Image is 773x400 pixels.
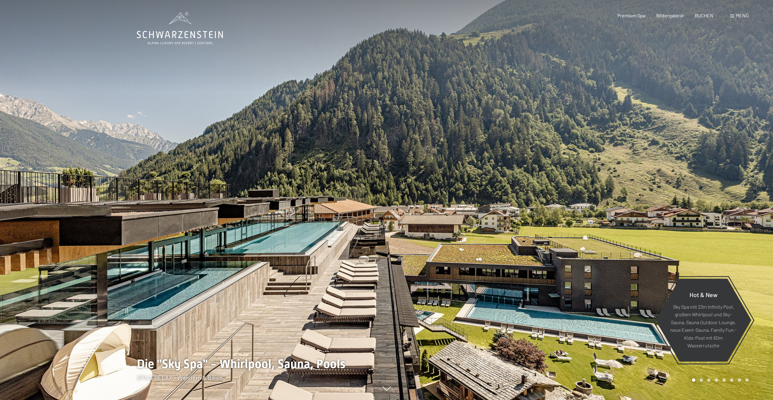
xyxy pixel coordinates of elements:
[656,12,684,18] a: Bildergalerie
[722,378,726,382] div: Carousel Page 5
[670,303,736,349] p: Sky Spa mit 23m Infinity Pool, großem Whirlpool und Sky-Sauna, Sauna Outdoor Lounge, neue Event-S...
[707,378,711,382] div: Carousel Page 3
[738,378,741,382] div: Carousel Page 7
[715,378,718,382] div: Carousel Page 4
[695,12,713,18] a: BUCHEN
[736,12,749,18] span: Menü
[692,378,695,382] div: Carousel Page 1 (Current Slide)
[690,378,749,382] div: Carousel Pagination
[730,378,733,382] div: Carousel Page 6
[690,291,718,298] span: Hot & New
[655,278,752,362] a: Hot & New Sky Spa mit 23m Infinity Pool, großem Whirlpool und Sky-Sauna, Sauna Outdoor Lounge, ne...
[745,378,749,382] div: Carousel Page 8
[700,378,703,382] div: Carousel Page 2
[617,12,645,18] a: Premium Spa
